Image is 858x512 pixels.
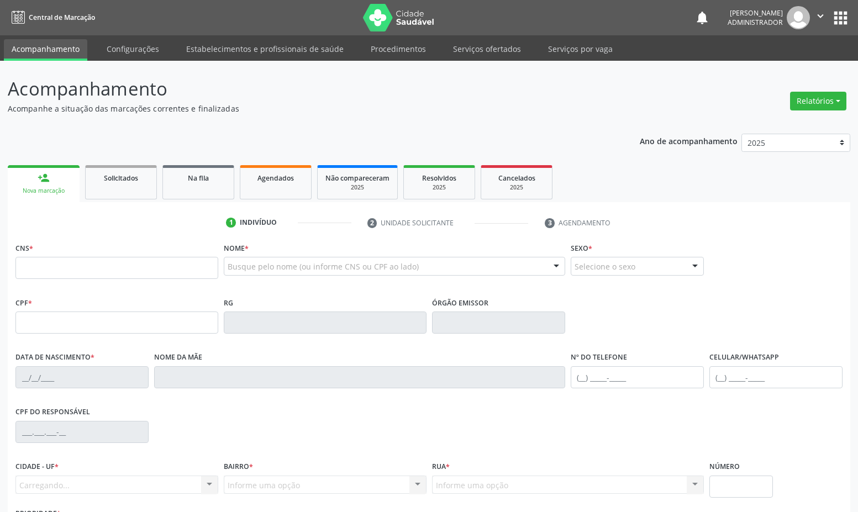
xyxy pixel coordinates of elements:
a: Serviços por vaga [540,39,620,59]
button:  [810,6,831,29]
span: Cancelados [498,173,535,183]
p: Acompanhe a situação das marcações correntes e finalizadas [8,103,598,114]
a: Configurações [99,39,167,59]
input: __/__/____ [15,366,149,388]
span: Na fila [188,173,209,183]
div: Indivíduo [240,218,277,228]
label: Rua [432,458,450,476]
label: Nº do Telefone [571,349,627,366]
label: Data de nascimento [15,349,94,366]
a: Central de Marcação [8,8,95,27]
div: Nova marcação [15,187,72,195]
i:  [814,10,827,22]
label: Órgão emissor [432,294,488,312]
button: Relatórios [790,92,846,110]
label: RG [224,294,233,312]
img: img [787,6,810,29]
label: Sexo [571,240,592,257]
span: Administrador [728,18,783,27]
label: CNS [15,240,33,257]
div: 2025 [489,183,544,192]
label: Bairro [224,458,253,476]
button: apps [831,8,850,28]
a: Procedimentos [363,39,434,59]
div: person_add [38,172,50,184]
input: ___.___.___-__ [15,421,149,443]
label: CPF do responsável [15,404,90,421]
label: Nome [224,240,249,257]
span: Não compareceram [325,173,389,183]
input: (__) _____-_____ [709,366,843,388]
span: Busque pelo nome (ou informe CNS ou CPF ao lado) [228,261,419,272]
span: Agendados [257,173,294,183]
a: Estabelecimentos e profissionais de saúde [178,39,351,59]
div: [PERSON_NAME] [728,8,783,18]
label: Número [709,458,740,476]
span: Central de Marcação [29,13,95,22]
label: CPF [15,294,32,312]
a: Acompanhamento [4,39,87,61]
span: Selecione o sexo [575,261,635,272]
a: Serviços ofertados [445,39,529,59]
span: Solicitados [104,173,138,183]
span: Resolvidos [422,173,456,183]
div: 2025 [412,183,467,192]
p: Ano de acompanhamento [640,134,738,147]
div: 1 [226,218,236,228]
input: (__) _____-_____ [571,366,704,388]
div: 2025 [325,183,389,192]
button: notifications [694,10,710,25]
label: Cidade - UF [15,458,59,476]
label: Nome da mãe [154,349,202,366]
p: Acompanhamento [8,75,598,103]
label: Celular/WhatsApp [709,349,779,366]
